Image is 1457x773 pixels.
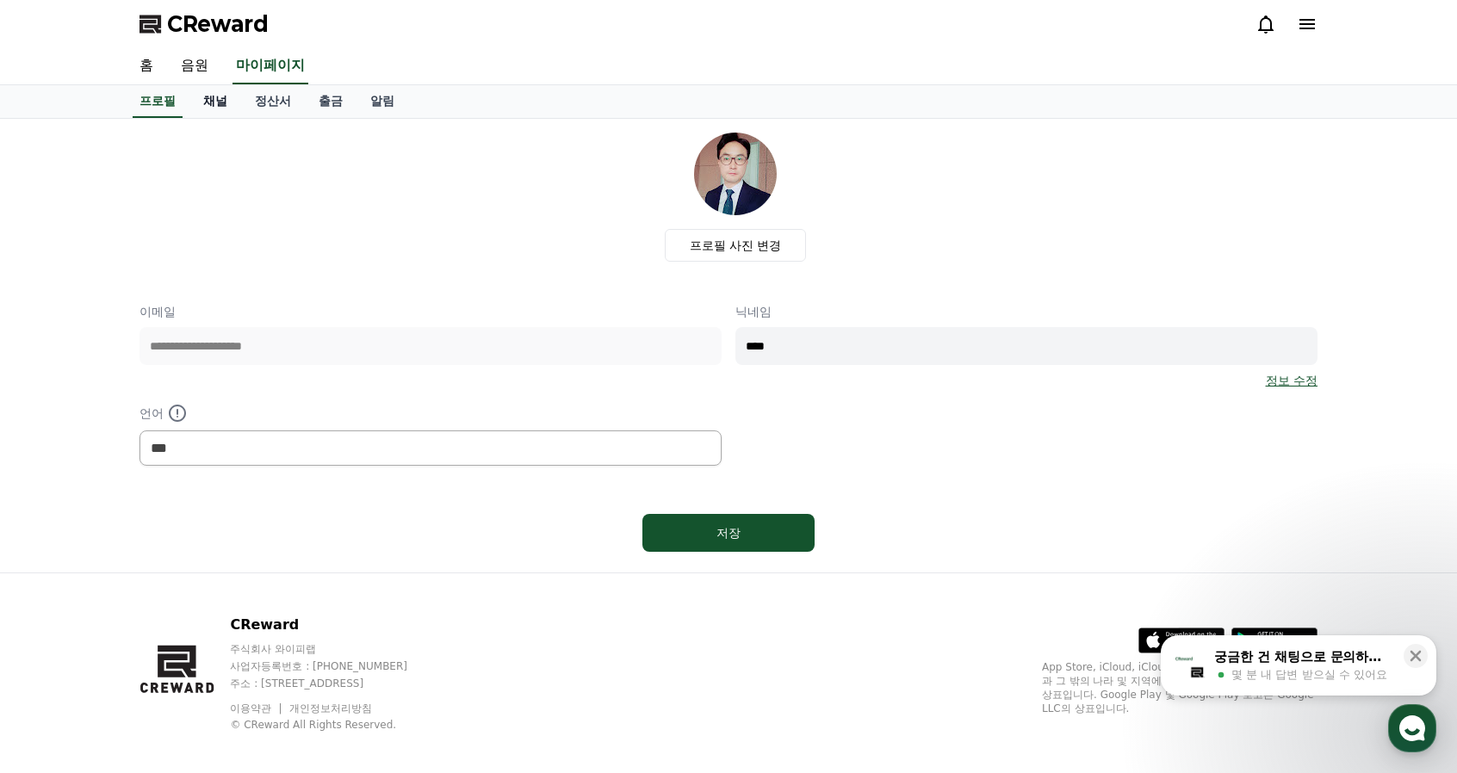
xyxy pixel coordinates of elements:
span: CReward [167,10,269,38]
p: 사업자등록번호 : [PHONE_NUMBER] [230,659,440,673]
a: 홈 [126,48,167,84]
p: © CReward All Rights Reserved. [230,718,440,732]
p: 언어 [139,403,722,424]
p: App Store, iCloud, iCloud Drive 및 iTunes Store는 미국과 그 밖의 나라 및 지역에서 등록된 Apple Inc.의 서비스 상표입니다. Goo... [1042,660,1317,715]
span: 홈 [54,572,65,585]
button: 저장 [642,514,815,552]
a: 정산서 [241,85,305,118]
a: 정보 수정 [1266,372,1317,389]
a: 음원 [167,48,222,84]
a: 대화 [114,546,222,589]
p: 이메일 [139,303,722,320]
p: 닉네임 [735,303,1317,320]
a: 설정 [222,546,331,589]
div: 저장 [677,524,780,541]
a: 마이페이지 [232,48,308,84]
a: 홈 [5,546,114,589]
img: profile_image [694,133,777,215]
a: 출금 [305,85,356,118]
a: CReward [139,10,269,38]
span: 대화 [158,572,178,586]
a: 이용약관 [230,702,284,714]
p: 주소 : [STREET_ADDRESS] [230,677,440,690]
a: 프로필 [133,85,183,118]
a: 알림 [356,85,408,118]
a: 채널 [189,85,241,118]
p: CReward [230,615,440,635]
a: 개인정보처리방침 [289,702,372,714]
span: 설정 [266,572,287,585]
label: 프로필 사진 변경 [665,229,807,262]
p: 주식회사 와이피랩 [230,642,440,656]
